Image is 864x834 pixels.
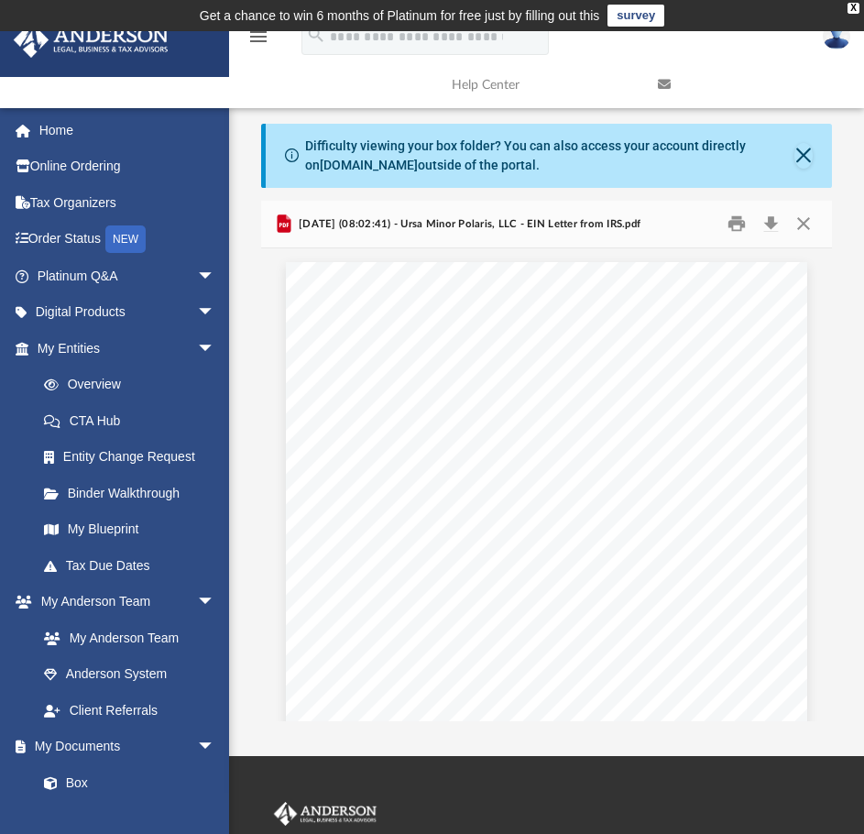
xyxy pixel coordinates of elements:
[13,112,243,148] a: Home
[787,210,820,238] button: Close
[197,729,234,766] span: arrow_drop_down
[261,201,833,722] div: Preview
[306,25,326,45] i: search
[607,5,664,27] a: survey
[295,216,641,233] span: [DATE] (08:02:41) - Ursa Minor Polaris, LLC - EIN Letter from IRS.pdf
[26,439,243,476] a: Entity Change Request
[848,3,859,14] div: close
[13,584,234,620] a: My Anderson Teamarrow_drop_down
[270,802,380,826] img: Anderson Advisors Platinum Portal
[26,475,243,511] a: Binder Walkthrough
[200,5,600,27] div: Get a chance to win 6 months of Platinum for free just by filling out this
[13,330,243,367] a: My Entitiesarrow_drop_down
[13,221,243,258] a: Order StatusNEW
[13,294,243,331] a: Digital Productsarrow_drop_down
[197,294,234,332] span: arrow_drop_down
[26,367,243,403] a: Overview
[197,258,234,295] span: arrow_drop_down
[261,248,833,721] div: File preview
[26,620,224,656] a: My Anderson Team
[26,511,234,548] a: My Blueprint
[8,22,174,58] img: Anderson Advisors Platinum Portal
[305,137,794,175] div: Difficulty viewing your box folder? You can also access your account directly on outside of the p...
[718,210,755,238] button: Print
[26,656,234,693] a: Anderson System
[26,402,243,439] a: CTA Hub
[794,143,813,169] button: Close
[197,584,234,621] span: arrow_drop_down
[13,258,243,294] a: Platinum Q&Aarrow_drop_down
[13,184,243,221] a: Tax Organizers
[247,35,269,48] a: menu
[13,148,243,185] a: Online Ordering
[26,764,224,801] a: Box
[754,210,787,238] button: Download
[105,225,146,253] div: NEW
[438,49,644,121] a: Help Center
[26,692,234,729] a: Client Referrals
[320,158,418,172] a: [DOMAIN_NAME]
[26,547,243,584] a: Tax Due Dates
[247,26,269,48] i: menu
[261,248,833,721] div: Document Viewer
[13,729,234,765] a: My Documentsarrow_drop_down
[823,23,850,49] img: User Pic
[197,330,234,368] span: arrow_drop_down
